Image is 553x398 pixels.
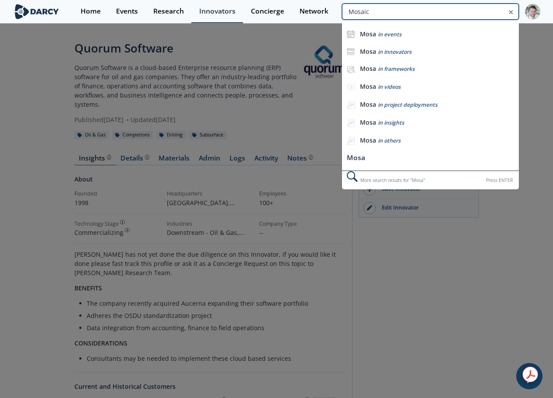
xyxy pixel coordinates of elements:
[378,119,404,126] span: in insights
[360,30,376,38] b: Mosa
[342,150,518,166] li: Mosa
[516,363,544,389] iframe: chat widget
[378,65,415,73] span: in frameworks
[116,8,138,15] div: Events
[251,8,284,15] div: Concierge
[153,8,184,15] div: Research
[360,47,376,56] b: Mosa
[347,30,355,38] img: icon
[81,8,101,15] div: Home
[360,82,376,91] b: Mosa
[360,100,376,108] b: Mosa
[360,64,376,73] b: Mosa
[486,176,513,185] div: Press ENTER
[378,31,402,38] span: in events
[347,48,355,56] img: icon
[378,83,401,91] span: in videos
[378,137,401,144] span: in others
[360,136,376,144] b: Mosa
[360,118,376,126] b: Mosa
[525,4,540,19] img: Profile
[342,3,518,20] input: Advanced Search
[299,8,328,15] div: Network
[342,171,518,189] div: More search results for " Mosa "
[199,8,236,15] div: Innovators
[378,101,437,108] span: in project deployments
[378,48,412,56] span: in innovators
[13,4,61,19] img: logo-wide.svg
